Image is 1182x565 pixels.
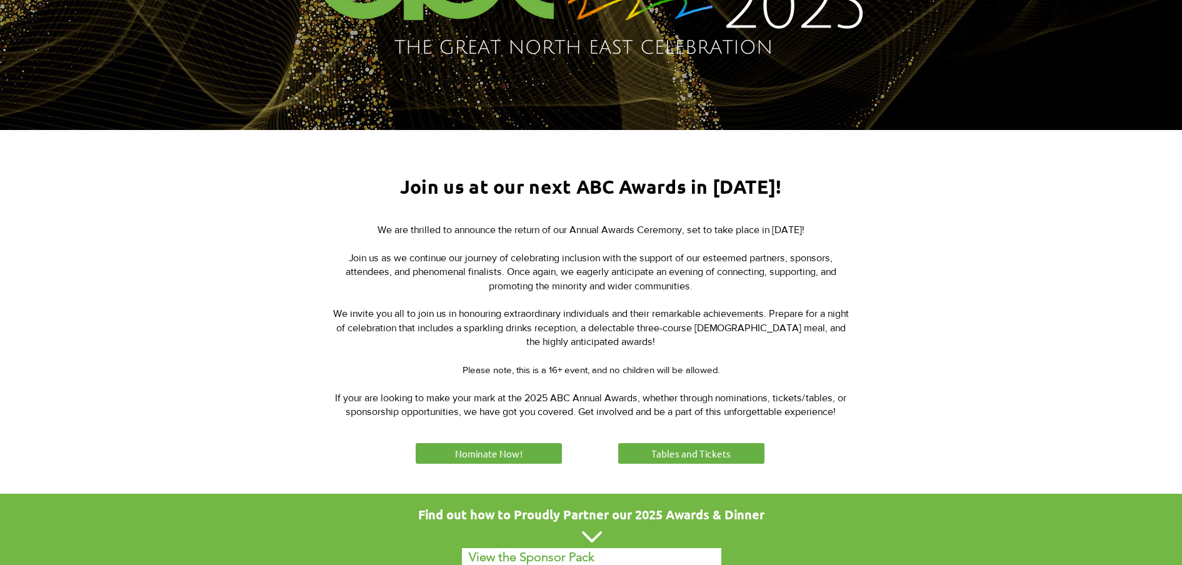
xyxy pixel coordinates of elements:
[455,447,523,460] span: Nominate Now!
[616,441,766,466] a: Tables and Tickets
[335,392,846,417] span: If your are looking to make your mark at the 2025 ABC Annual Awards, whether through nominations,...
[400,175,781,198] span: Join us at our next ABC Awards in [DATE]!
[469,549,594,564] span: View the Sponsor Pack
[333,308,849,347] span: We invite you all to join us in honouring extraordinary individuals and their remarkable achievem...
[418,506,764,522] span: Find out how to Proudly Partner our 2025 Awards & Dinner
[651,447,731,460] span: Tables and Tickets
[378,224,804,235] span: We are thrilled to announce the return of our Annual Awards Ceremony, set to take place in [DATE]!
[463,364,719,375] span: Please note, this is a 16+ event, and no children will be allowed.
[414,441,564,466] a: Nominate Now!
[346,252,836,291] span: Join us as we continue our journey of celebrating inclusion with the support of our esteemed part...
